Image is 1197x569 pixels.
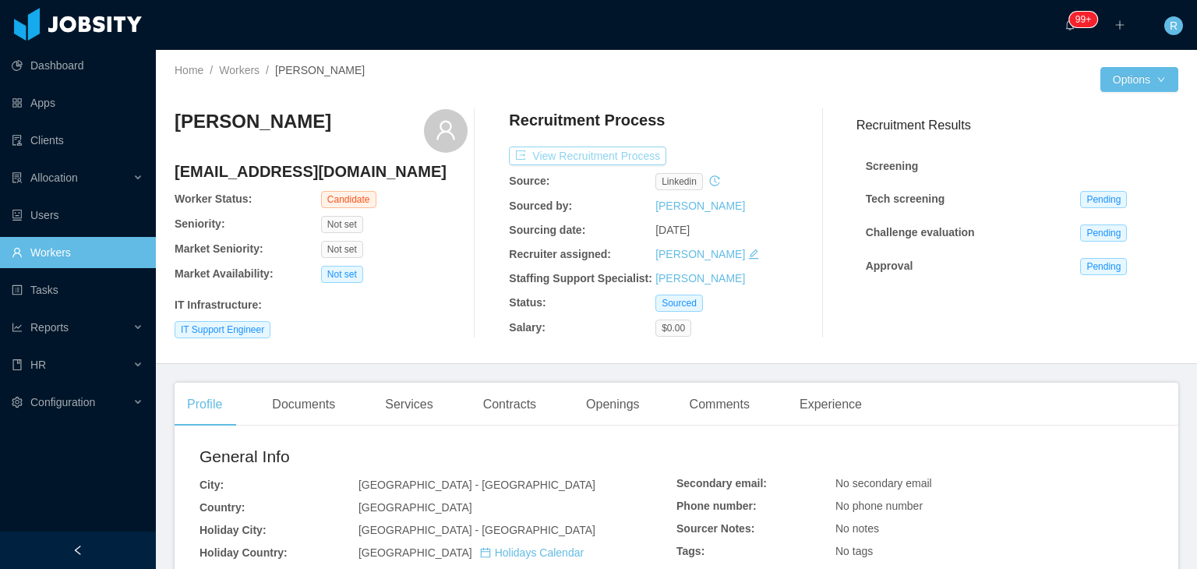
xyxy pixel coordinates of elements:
i: icon: solution [12,172,23,183]
div: No tags [835,543,1153,560]
strong: Approval [866,260,913,272]
span: IT Support Engineer [175,321,270,338]
b: Secondary email: [676,477,767,489]
b: Market Availability: [175,267,274,280]
span: Reports [30,321,69,334]
h4: [EMAIL_ADDRESS][DOMAIN_NAME] [175,161,468,182]
span: Allocation [30,171,78,184]
span: Not set [321,216,363,233]
span: Configuration [30,396,95,408]
sup: 240 [1069,12,1097,27]
span: [GEOGRAPHIC_DATA] - [GEOGRAPHIC_DATA] [358,479,595,491]
i: icon: bell [1065,19,1075,30]
i: icon: calendar [480,547,491,558]
a: icon: profileTasks [12,274,143,306]
span: [GEOGRAPHIC_DATA] [358,501,472,514]
span: [DATE] [655,224,690,236]
b: Sourcer Notes: [676,522,754,535]
b: Holiday Country: [199,546,288,559]
b: Salary: [509,321,546,334]
strong: Screening [866,160,919,172]
b: Seniority: [175,217,225,230]
b: Sourced by: [509,200,572,212]
a: icon: calendarHolidays Calendar [480,546,584,559]
a: Home [175,64,203,76]
a: icon: robotUsers [12,200,143,231]
a: icon: userWorkers [12,237,143,268]
span: [GEOGRAPHIC_DATA] [358,546,584,559]
b: Worker Status: [175,193,252,205]
i: icon: book [12,359,23,370]
b: City: [199,479,224,491]
b: Phone number: [676,500,757,512]
i: icon: plus [1114,19,1125,30]
span: $0.00 [655,320,691,337]
div: Experience [787,383,874,426]
h2: General Info [199,444,676,469]
div: Services [373,383,445,426]
b: Recruiter assigned: [509,248,611,260]
span: / [266,64,269,76]
a: [PERSON_NAME] [655,200,745,212]
b: Staffing Support Specialist: [509,272,652,284]
a: icon: auditClients [12,125,143,156]
b: Market Seniority: [175,242,263,255]
span: No notes [835,522,879,535]
span: R [1170,16,1178,35]
button: Optionsicon: down [1100,67,1178,92]
span: Not set [321,266,363,283]
h3: Recruitment Results [856,115,1178,135]
i: icon: line-chart [12,322,23,333]
b: Tags: [676,545,704,557]
span: / [210,64,213,76]
span: [PERSON_NAME] [275,64,365,76]
b: Holiday City: [199,524,267,536]
span: Candidate [321,191,376,208]
b: Sourcing date: [509,224,585,236]
a: Workers [219,64,260,76]
b: Country: [199,501,245,514]
span: [GEOGRAPHIC_DATA] - [GEOGRAPHIC_DATA] [358,524,595,536]
span: HR [30,359,46,371]
h4: Recruitment Process [509,109,665,131]
b: Source: [509,175,549,187]
i: icon: setting [12,397,23,408]
div: Profile [175,383,235,426]
h3: [PERSON_NAME] [175,109,331,134]
span: No phone number [835,500,923,512]
strong: Challenge evaluation [866,226,975,239]
a: icon: exportView Recruitment Process [509,150,666,162]
span: Sourced [655,295,703,312]
span: Pending [1080,224,1127,242]
a: [PERSON_NAME] [655,272,745,284]
i: icon: history [709,175,720,186]
a: icon: appstoreApps [12,87,143,118]
a: icon: pie-chartDashboard [12,50,143,81]
div: Openings [574,383,652,426]
b: IT Infrastructure : [175,299,262,311]
span: No secondary email [835,477,932,489]
a: [PERSON_NAME] [655,248,745,260]
div: Contracts [471,383,549,426]
span: Pending [1080,258,1127,275]
strong: Tech screening [866,193,945,205]
span: Not set [321,241,363,258]
span: Pending [1080,191,1127,208]
div: Comments [677,383,762,426]
button: icon: exportView Recruitment Process [509,147,666,165]
i: icon: edit [748,249,759,260]
i: icon: user [435,119,457,141]
b: Status: [509,296,546,309]
span: linkedin [655,173,703,190]
div: Documents [260,383,348,426]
